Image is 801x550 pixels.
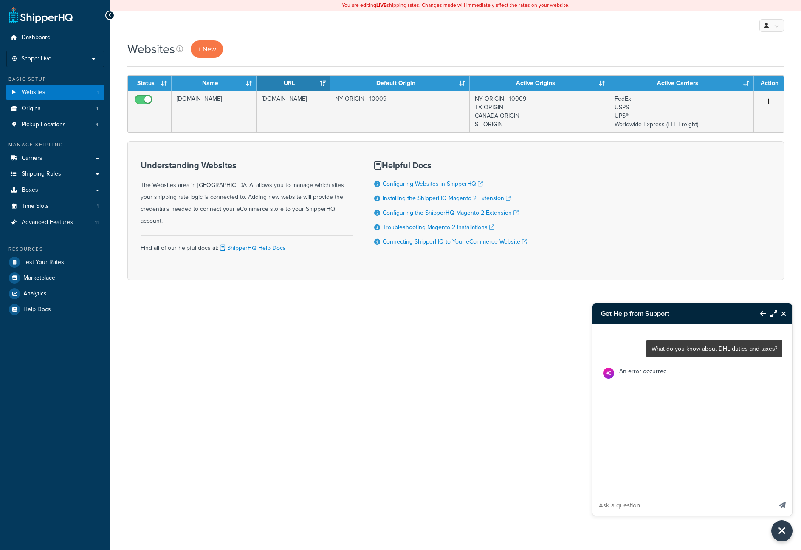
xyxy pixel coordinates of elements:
[773,495,792,516] button: Send message
[6,117,104,133] a: Pickup Locations 4
[592,303,752,324] h3: Get Help from Support
[97,203,99,210] span: 1
[6,198,104,214] li: Time Slots
[96,105,99,112] span: 4
[96,121,99,128] span: 4
[609,76,754,91] th: Active Carriers: activate to sort column ascending
[470,76,609,91] th: Active Origins: activate to sort column ascending
[777,309,792,319] button: Close Resource Center
[6,76,104,83] div: Basic Setup
[23,306,51,313] span: Help Docs
[257,76,330,91] th: URL: activate to sort column ascending
[6,30,104,45] a: Dashboard
[771,520,793,541] button: Close Resource Center
[374,161,527,170] h3: Helpful Docs
[22,187,38,194] span: Boxes
[127,41,175,57] h1: Websites
[22,170,61,178] span: Shipping Rules
[383,208,519,217] a: Configuring the ShipperHQ Magento 2 Extension
[383,179,483,188] a: Configuring Websites in ShipperHQ
[6,270,104,286] a: Marketplace
[22,203,49,210] span: Time Slots
[652,343,777,354] p: What do you know about DHL duties and taxes?
[257,91,330,132] td: [DOMAIN_NAME]
[218,244,286,252] a: ShipperHQ Help Docs
[609,91,754,132] td: FedEx USPS UPS® Worldwide Express (LTL Freight)
[95,219,99,226] span: 11
[592,495,772,516] input: Ask a question
[6,85,104,100] a: Websites 1
[23,259,64,266] span: Test Your Rates
[128,76,172,91] th: Status: activate to sort column ascending
[6,215,104,230] a: Advanced Features 11
[376,1,386,9] b: LIVE
[141,235,353,254] div: Find all of our helpful docs at:
[383,223,494,232] a: Troubleshooting Magento 2 Installations
[141,161,353,170] h3: Understanding Websites
[141,161,353,227] div: The Websites area in [GEOGRAPHIC_DATA] allows you to manage which sites your shipping rate logic ...
[6,101,104,116] li: Origins
[6,246,104,253] div: Resources
[172,91,257,132] td: [DOMAIN_NAME]
[470,91,609,132] td: NY ORIGIN - 10009 TX ORIGIN CANADA ORIGIN SF ORIGIN
[22,89,45,96] span: Websites
[22,155,42,162] span: Carriers
[9,6,73,23] a: ShipperHQ Home
[754,76,784,91] th: Action
[6,166,104,182] a: Shipping Rules
[6,141,104,148] div: Manage Shipping
[97,89,99,96] span: 1
[603,368,614,379] img: Bot Avatar
[6,215,104,230] li: Advanced Features
[172,76,257,91] th: Name: activate to sort column ascending
[383,237,527,246] a: Connecting ShipperHQ to Your eCommerce Website
[6,117,104,133] li: Pickup Locations
[6,286,104,301] a: Analytics
[6,255,104,270] a: Test Your Rates
[619,366,667,377] p: An error occurred
[22,105,41,112] span: Origins
[22,121,66,128] span: Pickup Locations
[6,150,104,166] a: Carriers
[330,76,470,91] th: Default Origin: activate to sort column ascending
[23,290,47,298] span: Analytics
[6,198,104,214] a: Time Slots 1
[191,40,223,58] a: + New
[6,182,104,198] a: Boxes
[197,44,216,54] span: + New
[21,55,51,62] span: Scope: Live
[6,85,104,100] li: Websites
[23,275,55,282] span: Marketplace
[383,194,511,203] a: Installing the ShipperHQ Magento 2 Extension
[330,91,470,132] td: NY ORIGIN - 10009
[752,304,766,323] button: Back to Resource Center
[22,219,73,226] span: Advanced Features
[22,34,51,41] span: Dashboard
[766,304,777,323] button: Maximize Resource Center
[6,302,104,317] a: Help Docs
[6,101,104,116] a: Origins 4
